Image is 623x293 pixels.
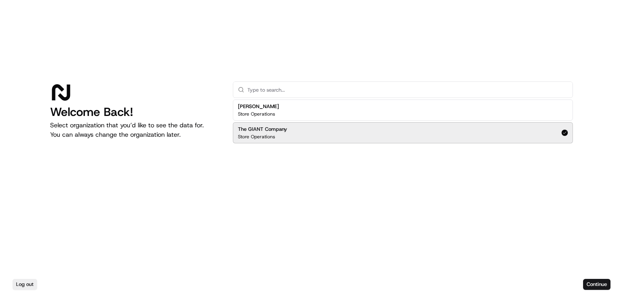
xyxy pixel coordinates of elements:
div: Suggestions [233,98,573,145]
input: Type to search... [247,82,568,98]
h2: The GIANT Company [238,126,287,133]
button: Log out [13,279,37,290]
h2: [PERSON_NAME] [238,103,279,110]
h1: Welcome Back! [50,105,220,119]
p: Select organization that you’d like to see the data for. You can always change the organization l... [50,121,220,139]
p: Store Operations [238,111,275,117]
p: Store Operations [238,134,275,140]
button: Continue [583,279,610,290]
